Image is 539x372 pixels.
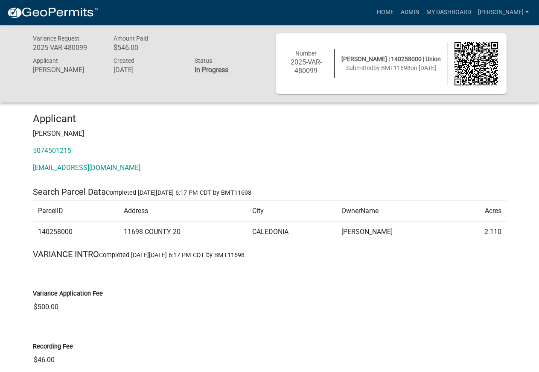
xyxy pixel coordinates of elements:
span: by BMT11698 [373,64,411,71]
h6: 2025-VAR-480099 [33,44,101,52]
h5: VARIANCE INTRO [33,249,507,259]
td: 2.110 [454,221,507,242]
label: Variance Application Fee [33,291,103,297]
span: Completed [DATE][DATE] 6:17 PM CDT by BMT11698 [99,252,245,259]
h6: [DATE] [114,66,182,74]
td: CALEDONIA [247,221,336,242]
td: City [247,200,336,221]
td: [PERSON_NAME] [336,221,454,242]
span: Amount Paid [114,35,148,42]
a: [PERSON_NAME] [475,4,532,21]
strong: In Progress [195,66,228,74]
span: Number [295,50,317,57]
p: [PERSON_NAME] [33,129,507,139]
span: [PERSON_NAME] | 140258000 | Union [341,56,441,62]
h5: Search Parcel Data [33,187,507,197]
td: OwnerName [336,200,454,221]
span: Status [195,57,212,64]
td: ParcelID [33,200,119,221]
span: Created [114,57,134,64]
span: Completed [DATE][DATE] 6:17 PM CDT by BMT11698 [106,189,251,196]
img: QR code [455,42,498,85]
h4: Applicant [33,113,507,125]
span: Applicant [33,57,58,64]
td: 11698 COUNTY 20 [119,221,247,242]
span: Submitted on [DATE] [346,64,436,71]
a: [EMAIL_ADDRESS][DOMAIN_NAME] [33,164,140,172]
label: Recording Fee [33,344,73,350]
h6: $546.00 [114,44,182,52]
td: 140258000 [33,221,119,242]
a: 5074501215 [33,146,71,155]
h6: 2025-VAR-480099 [285,58,328,74]
a: My Dashboard [423,4,475,21]
span: Variance Request [33,35,79,42]
td: Acres [454,200,507,221]
h6: [PERSON_NAME] [33,66,101,74]
a: Admin [397,4,423,21]
td: Address [119,200,247,221]
a: Home [373,4,397,21]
